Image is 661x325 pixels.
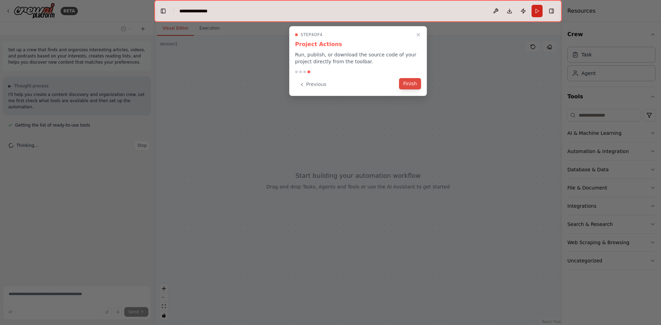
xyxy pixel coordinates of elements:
[295,40,421,48] h3: Project Actions
[399,78,421,89] button: Finish
[158,6,168,16] button: Hide left sidebar
[295,79,330,90] button: Previous
[414,31,422,39] button: Close walkthrough
[295,51,421,65] p: Run, publish, or download the source code of your project directly from the toolbar.
[301,32,323,37] span: Step 4 of 4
